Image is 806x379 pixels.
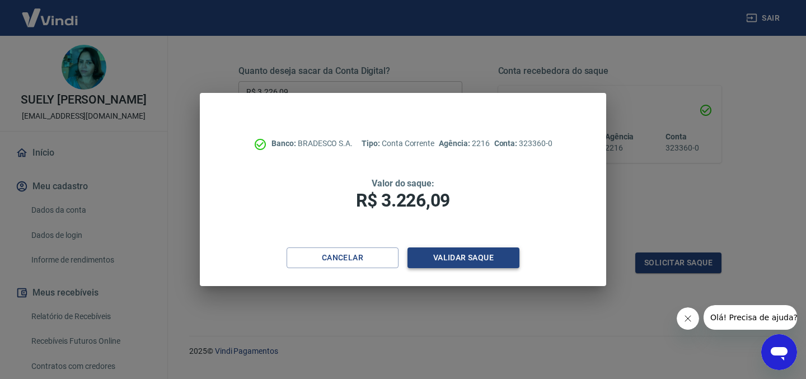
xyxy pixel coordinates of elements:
[271,139,298,148] span: Banco:
[356,190,450,211] span: R$ 3.226,09
[704,305,797,330] iframe: Mensagem da empresa
[362,139,382,148] span: Tipo:
[271,138,353,149] p: BRADESCO S.A.
[439,138,489,149] p: 2216
[407,247,519,268] button: Validar saque
[362,138,434,149] p: Conta Corrente
[494,139,519,148] span: Conta:
[761,334,797,370] iframe: Botão para abrir a janela de mensagens
[677,307,699,330] iframe: Fechar mensagem
[287,247,399,268] button: Cancelar
[439,139,472,148] span: Agência:
[372,178,434,189] span: Valor do saque:
[494,138,552,149] p: 323360-0
[7,8,94,17] span: Olá! Precisa de ajuda?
